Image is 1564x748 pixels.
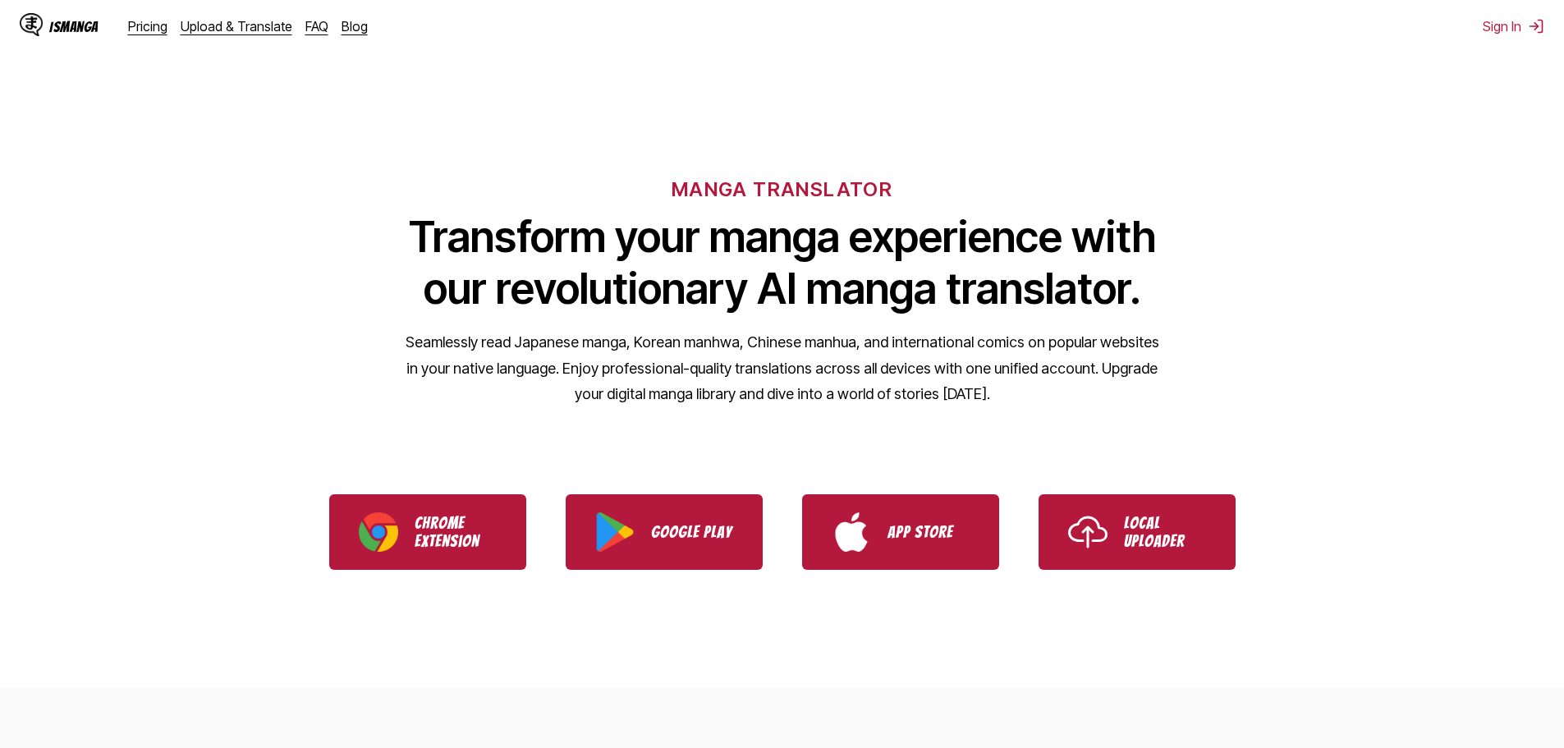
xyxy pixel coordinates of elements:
a: FAQ [305,18,328,34]
a: Pricing [128,18,167,34]
a: Download IsManga from App Store [802,494,999,570]
p: Chrome Extension [415,514,497,550]
p: App Store [887,523,970,541]
p: Seamlessly read Japanese manga, Korean manhwa, Chinese manhua, and international comics on popula... [405,329,1160,407]
h6: MANGA TRANSLATOR [672,177,892,201]
a: Download IsManga from Google Play [566,494,763,570]
a: IsManga LogoIsManga [20,13,128,39]
div: IsManga [49,19,99,34]
img: Google Play logo [595,512,635,552]
img: Sign out [1528,18,1544,34]
a: Use IsManga Local Uploader [1039,494,1236,570]
a: Blog [342,18,368,34]
p: Local Uploader [1124,514,1206,550]
img: IsManga Logo [20,13,43,36]
img: Chrome logo [359,512,398,552]
a: Download IsManga Chrome Extension [329,494,526,570]
a: Upload & Translate [181,18,292,34]
img: App Store logo [832,512,871,552]
p: Google Play [651,523,733,541]
button: Sign In [1483,18,1544,34]
img: Upload icon [1068,512,1108,552]
h1: Transform your manga experience with our revolutionary AI manga translator. [405,211,1160,314]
